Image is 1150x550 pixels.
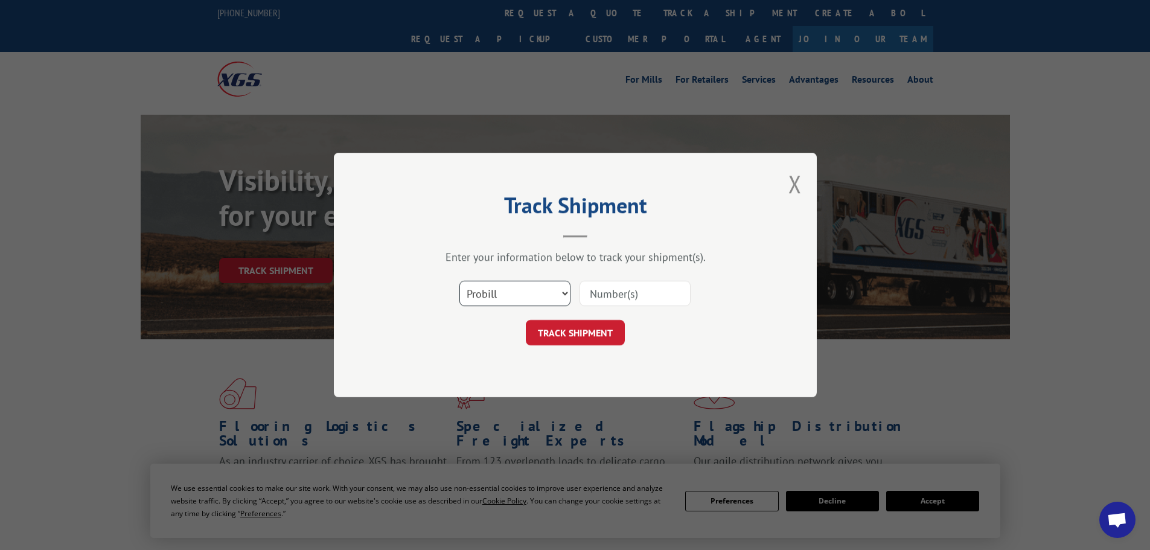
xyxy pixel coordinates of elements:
[394,197,756,220] h2: Track Shipment
[394,250,756,264] div: Enter your information below to track your shipment(s).
[580,281,691,306] input: Number(s)
[788,168,802,200] button: Close modal
[1099,502,1136,538] div: Open chat
[526,320,625,345] button: TRACK SHIPMENT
